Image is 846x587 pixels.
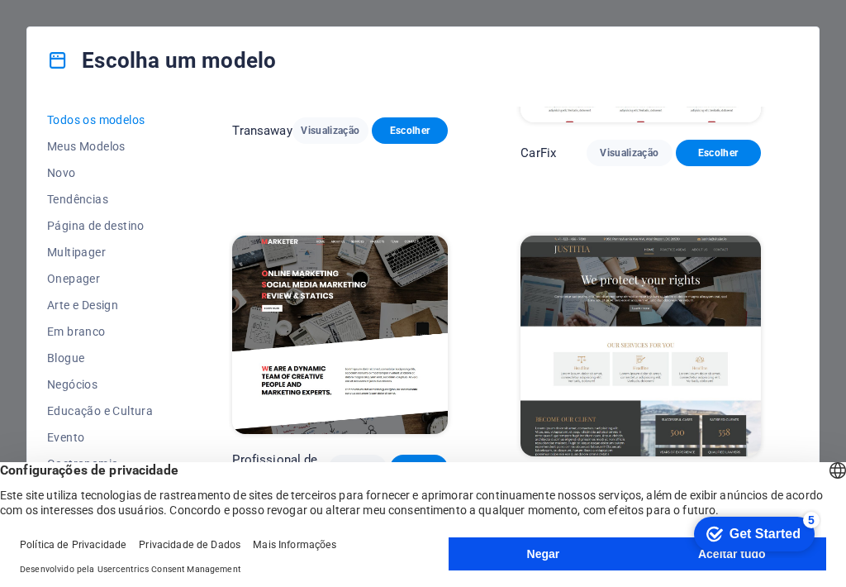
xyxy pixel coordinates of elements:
font: Blogue [47,351,84,365]
font: Página de destino [47,219,145,232]
font: Negócios [47,378,97,391]
font: Tendências [47,193,108,206]
button: Meus Modelos [47,133,159,160]
button: Onepager [47,265,159,292]
button: Evento [47,424,159,451]
button: Escolher [676,140,761,166]
button: Página de destino [47,212,159,239]
font: Visualização [301,125,359,136]
img: Profissional de marketing [232,236,448,434]
button: Blogue [47,345,159,371]
button: Escolher [390,455,448,481]
font: Visualização [600,147,658,159]
button: Escolher [372,117,448,144]
font: Evento [47,431,84,444]
button: Multipager [47,239,159,265]
div: 5 [122,3,139,20]
font: Arte e Design [47,298,118,312]
font: Em branco [47,325,106,338]
button: Visualização [329,455,387,481]
font: Todos os modelos [47,113,145,126]
font: Multipager [47,246,106,259]
div: Get Started 5 items remaining, 0% complete [13,8,134,43]
button: Negócios [47,371,159,398]
font: CarFix [520,146,556,160]
font: Gastronomia [47,457,118,470]
font: Escolher [390,125,430,136]
font: Profissional de marketing [232,452,317,484]
button: Visualização [292,117,368,144]
font: Educação e Cultura [47,404,153,418]
button: Tendências [47,186,159,212]
button: Educação e Cultura [47,398,159,424]
button: Todos os modelos [47,107,159,133]
font: Escolha um modelo [82,48,276,73]
font: Meus Modelos [47,140,126,153]
button: Novo [47,160,159,186]
font: Escolher [698,147,739,159]
button: Arte e Design [47,292,159,318]
button: Gastronomia [47,451,159,477]
button: Visualização [587,140,672,166]
div: Get Started [49,18,120,33]
button: Em branco [47,318,159,345]
font: Transaway [232,123,292,138]
img: Justiça [520,236,760,457]
font: Onepager [47,272,100,285]
font: Novo [47,166,76,179]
